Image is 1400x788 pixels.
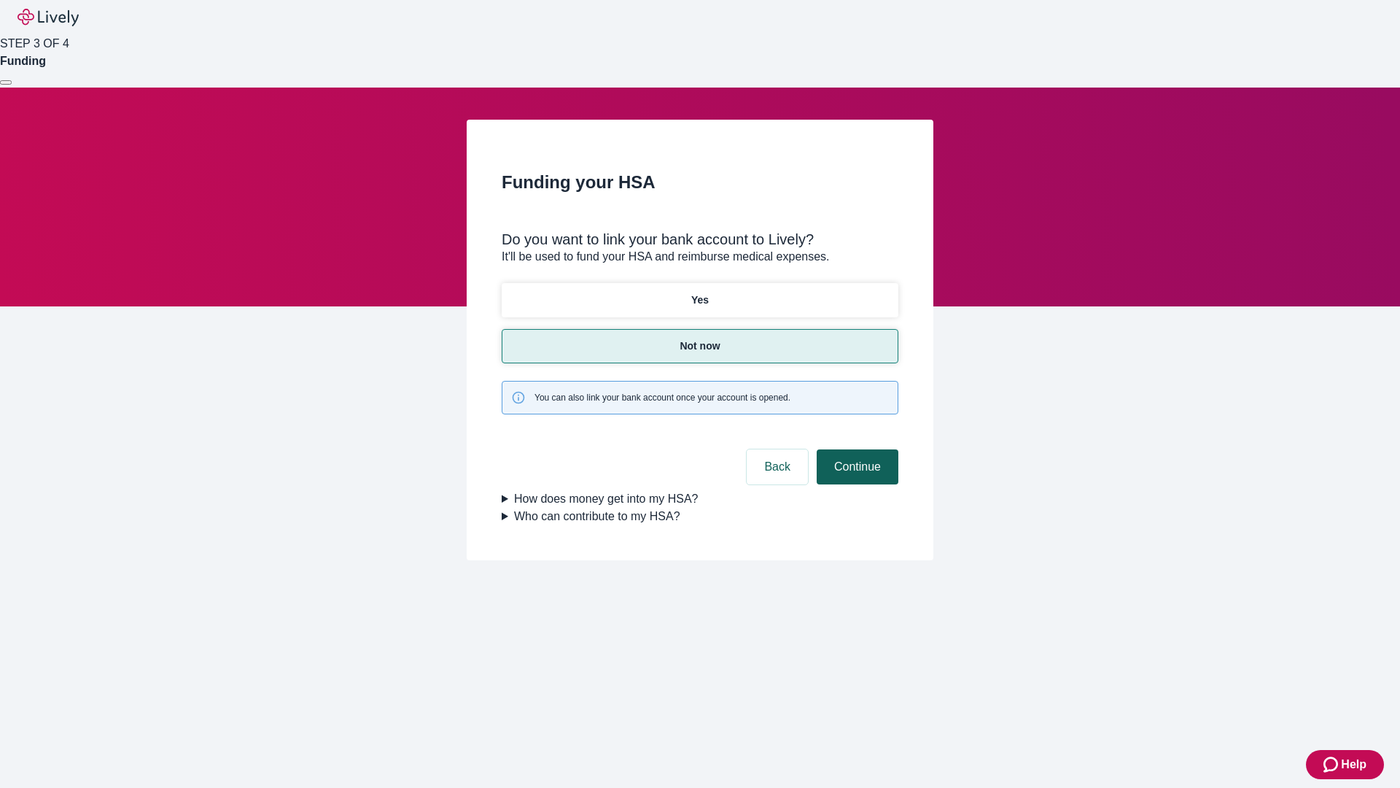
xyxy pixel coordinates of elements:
button: Back [747,449,808,484]
span: Help [1341,756,1366,773]
summary: How does money get into my HSA? [502,490,898,508]
p: It'll be used to fund your HSA and reimburse medical expenses. [502,248,898,266]
h2: Funding your HSA [502,169,898,196]
span: You can also link your bank account once your account is opened. [534,391,790,404]
div: Do you want to link your bank account to Lively? [502,231,898,248]
p: Yes [691,293,709,308]
img: Lively [17,9,79,26]
svg: Zendesk support icon [1323,756,1341,773]
button: Continue [817,449,898,484]
button: Zendesk support iconHelp [1306,750,1384,779]
p: Not now [680,339,720,354]
summary: Who can contribute to my HSA? [502,508,898,525]
button: Yes [502,283,898,317]
button: Not now [502,329,898,363]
